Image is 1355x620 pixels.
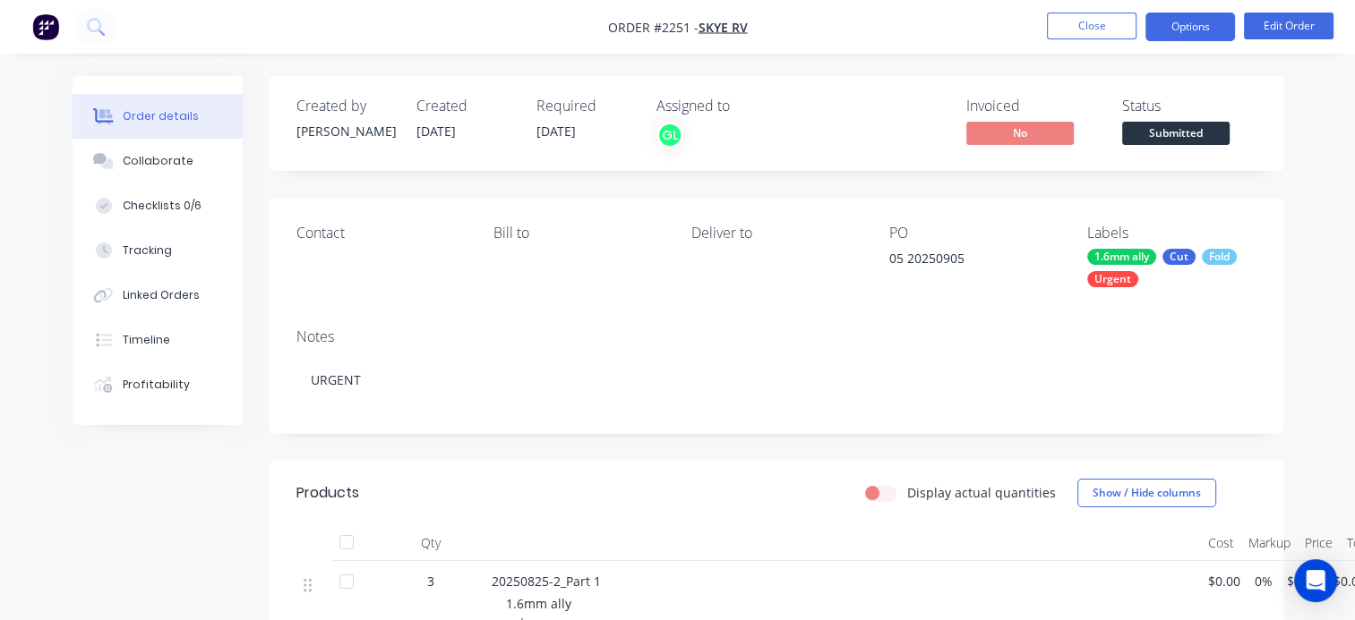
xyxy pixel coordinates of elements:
span: 0% [1255,572,1273,590]
button: Show / Hide columns [1077,479,1216,507]
div: 05 20250905 [889,249,1059,274]
div: Price [1298,525,1340,561]
button: Profitability [73,362,243,407]
label: Display actual quantities [907,483,1056,502]
div: Order details [122,108,198,124]
span: No [966,122,1074,144]
div: Status [1122,98,1256,115]
span: [DATE] [536,123,576,140]
div: Labels [1087,225,1256,242]
div: Linked Orders [122,287,199,303]
div: Cut [1162,249,1196,265]
div: Created by [296,98,395,115]
button: Submitted [1122,122,1230,149]
div: Created [416,98,515,115]
img: Factory [32,13,59,40]
button: Close [1047,13,1136,39]
div: 1.6mm ally [1087,249,1156,265]
button: Tracking [73,228,243,273]
div: Notes [296,328,1256,345]
button: Collaborate [73,139,243,183]
span: 20250825-2_Part 1 [492,573,601,590]
span: Order #2251 - [608,19,699,36]
span: 3 [427,572,434,590]
button: Linked Orders [73,273,243,318]
div: Collaborate [122,153,193,169]
div: PO [889,225,1059,242]
button: Options [1145,13,1235,41]
span: $0.00 [1208,572,1240,590]
div: Contact [296,225,466,242]
div: Open Intercom Messenger [1294,559,1337,602]
div: Tracking [122,242,171,259]
div: Invoiced [966,98,1101,115]
div: Required [536,98,635,115]
div: Urgent [1087,271,1138,287]
button: Order details [73,94,243,139]
div: Products [296,482,359,504]
div: Assigned to [656,98,836,115]
span: $0.00 [1287,572,1319,590]
span: Submitted [1122,122,1230,144]
div: Profitability [122,377,189,393]
div: Timeline [122,332,169,348]
button: Edit Order [1244,13,1334,39]
button: Checklists 0/6 [73,183,243,228]
div: [PERSON_NAME] [296,122,395,140]
div: Markup [1241,525,1298,561]
div: Bill to [493,225,663,242]
div: Qty [377,525,485,561]
div: Deliver to [691,225,861,242]
a: Skye RV [699,19,748,36]
button: GL [656,122,683,149]
div: Fold [1202,249,1237,265]
div: Cost [1201,525,1241,561]
div: URGENT [296,352,1256,407]
span: [DATE] [416,123,456,140]
div: Checklists 0/6 [122,198,201,214]
button: Timeline [73,318,243,362]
